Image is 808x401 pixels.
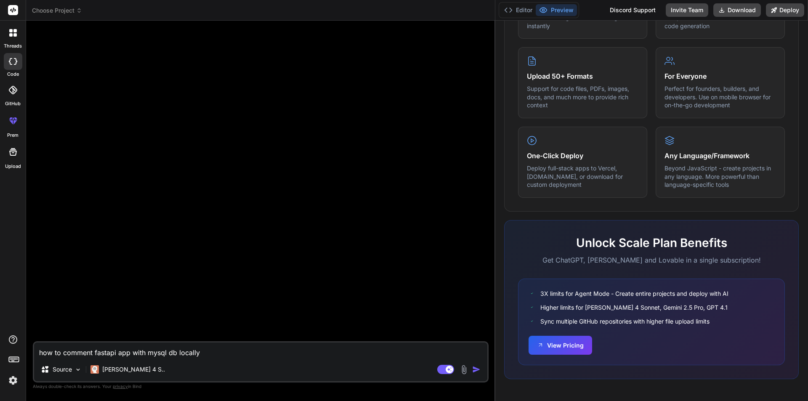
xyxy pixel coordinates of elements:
[113,384,128,389] span: privacy
[518,234,785,252] h2: Unlock Scale Plan Benefits
[4,42,22,50] label: threads
[7,132,19,139] label: prem
[664,71,776,81] h4: For Everyone
[5,163,21,170] label: Upload
[666,3,708,17] button: Invite Team
[472,365,481,374] img: icon
[53,365,72,374] p: Source
[34,343,487,358] textarea: how to comment fastapi app with mysql db locally
[501,4,536,16] button: Editor
[527,71,638,81] h4: Upload 50+ Formats
[5,100,21,107] label: GitHub
[7,71,19,78] label: code
[605,3,661,17] div: Discord Support
[102,365,165,374] p: [PERSON_NAME] 4 S..
[527,151,638,161] h4: One-Click Deploy
[766,3,804,17] button: Deploy
[540,317,710,326] span: Sync multiple GitHub repositories with higher file upload limits
[529,336,592,355] button: View Pricing
[90,365,99,374] img: Claude 4 Sonnet
[540,289,728,298] span: 3X limits for Agent Mode - Create entire projects and deploy with AI
[459,365,469,374] img: attachment
[527,164,638,189] p: Deploy full-stack apps to Vercel, [DOMAIN_NAME], or download for custom deployment
[32,6,82,15] span: Choose Project
[664,164,776,189] p: Beyond JavaScript - create projects in any language. More powerful than language-specific tools
[518,255,785,265] p: Get ChatGPT, [PERSON_NAME] and Lovable in a single subscription!
[527,85,638,109] p: Support for code files, PDFs, images, docs, and much more to provide rich context
[713,3,761,17] button: Download
[664,85,776,109] p: Perfect for founders, builders, and developers. Use on mobile browser for on-the-go development
[33,382,489,390] p: Always double-check its answers. Your in Bind
[536,4,577,16] button: Preview
[540,303,728,312] span: Higher limits for [PERSON_NAME] 4 Sonnet, Gemini 2.5 Pro, GPT 4.1
[664,151,776,161] h4: Any Language/Framework
[6,373,20,388] img: settings
[74,366,82,373] img: Pick Models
